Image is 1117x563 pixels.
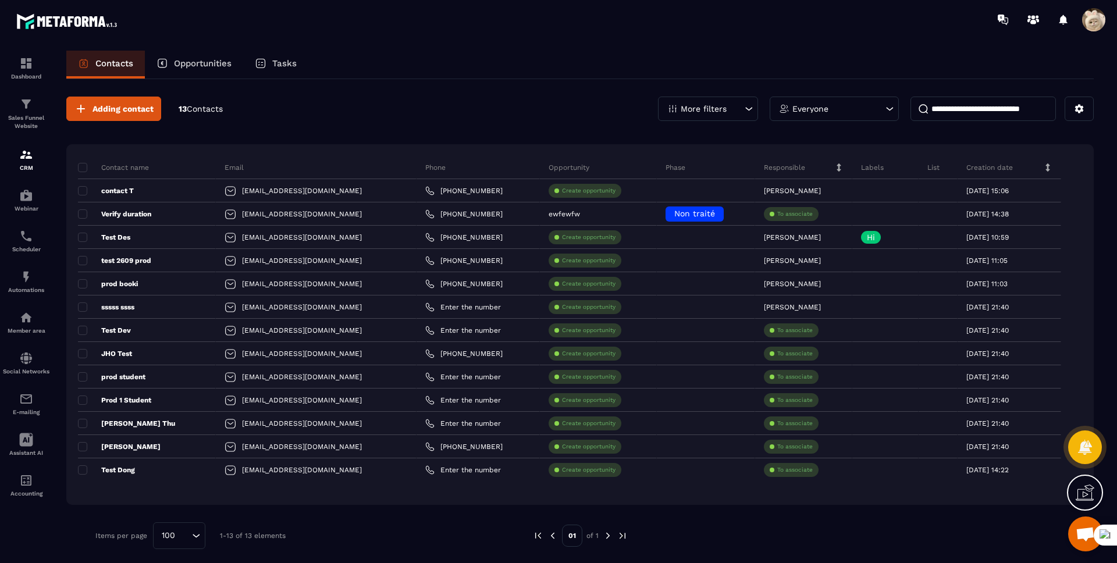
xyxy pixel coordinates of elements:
p: Verify duration [78,209,151,219]
p: [DATE] 21:40 [966,419,1009,427]
p: of 1 [586,531,599,540]
p: Dashboard [3,73,49,80]
p: Prod 1 Student [78,395,151,405]
img: prev [533,530,543,541]
img: formation [19,97,33,111]
p: Email [225,163,244,172]
p: [DATE] 14:38 [966,210,1009,218]
img: logo [16,10,121,32]
img: email [19,392,33,406]
a: formationformationSales Funnel Website [3,88,49,139]
p: To associate [777,466,813,474]
p: CRM [3,165,49,171]
p: 13 [179,104,223,115]
span: Adding contact [93,103,154,115]
a: Contacts [66,51,145,79]
p: Scheduler [3,246,49,252]
a: [PHONE_NUMBER] [425,442,503,451]
p: List [927,163,940,172]
p: sssss ssss [78,302,134,312]
p: To associate [777,396,813,404]
span: Contacts [187,104,223,113]
p: Create opportunity [562,256,616,265]
a: formationformationDashboard [3,48,49,88]
span: 100 [158,529,179,542]
img: formation [19,148,33,162]
a: Opportunities [145,51,243,79]
p: Contact name [78,163,149,172]
p: Test Dev [78,326,131,335]
img: automations [19,270,33,284]
p: test 2609 prod [78,256,151,265]
p: Creation date [966,163,1013,172]
p: [PERSON_NAME] Thu [78,419,175,428]
p: To associate [777,350,813,358]
p: Test Dong [78,465,135,475]
p: JHO Test [78,349,132,358]
p: Opportunity [549,163,589,172]
p: Phase [666,163,685,172]
p: Accounting [3,490,49,497]
p: Responsible [764,163,805,172]
a: [PHONE_NUMBER] [425,209,503,219]
img: next [617,530,628,541]
p: Webinar [3,205,49,212]
p: Labels [861,163,884,172]
img: next [603,530,613,541]
p: [DATE] 21:40 [966,443,1009,451]
a: accountantaccountantAccounting [3,465,49,505]
p: Tasks [272,58,297,69]
p: [PERSON_NAME] [78,442,161,451]
span: Non traité [674,209,715,218]
p: To associate [777,373,813,381]
p: [DATE] 14:22 [966,466,1009,474]
p: Test Des [78,233,130,242]
p: Member area [3,327,49,334]
p: Everyone [792,105,828,113]
p: To associate [777,210,813,218]
p: Opportunities [174,58,232,69]
a: Tasks [243,51,308,79]
p: Items per page [95,532,147,540]
p: Hi [867,233,875,241]
p: [DATE] 10:59 [966,233,1009,241]
p: Create opportunity [562,233,616,241]
img: formation [19,56,33,70]
a: Assistant AI [3,424,49,465]
div: Search for option [153,522,205,549]
img: automations [19,188,33,202]
a: [PHONE_NUMBER] [425,186,503,195]
p: To associate [777,419,813,427]
p: prod student [78,372,145,382]
img: automations [19,311,33,325]
p: contact T [78,186,134,195]
p: [PERSON_NAME] [764,256,821,265]
a: formationformationCRM [3,139,49,180]
p: To associate [777,443,813,451]
p: Create opportunity [562,373,616,381]
a: automationsautomationsWebinar [3,180,49,220]
img: social-network [19,351,33,365]
p: [DATE] 21:40 [966,396,1009,404]
p: ewfewfw [549,210,580,218]
p: Contacts [95,58,133,69]
p: [DATE] 21:40 [966,326,1009,334]
p: Create opportunity [562,303,616,311]
p: [DATE] 21:40 [966,350,1009,358]
p: [PERSON_NAME] [764,187,821,195]
p: 1-13 of 13 elements [220,532,286,540]
p: Create opportunity [562,326,616,334]
a: social-networksocial-networkSocial Networks [3,343,49,383]
button: Adding contact [66,97,161,121]
img: accountant [19,473,33,487]
p: E-mailing [3,409,49,415]
p: Create opportunity [562,443,616,451]
p: [DATE] 21:40 [966,303,1009,311]
p: Create opportunity [562,187,616,195]
p: More filters [681,105,727,113]
a: emailemailE-mailing [3,383,49,424]
p: Phone [425,163,446,172]
p: Create opportunity [562,350,616,358]
a: automationsautomationsMember area [3,302,49,343]
p: [DATE] 15:06 [966,187,1009,195]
